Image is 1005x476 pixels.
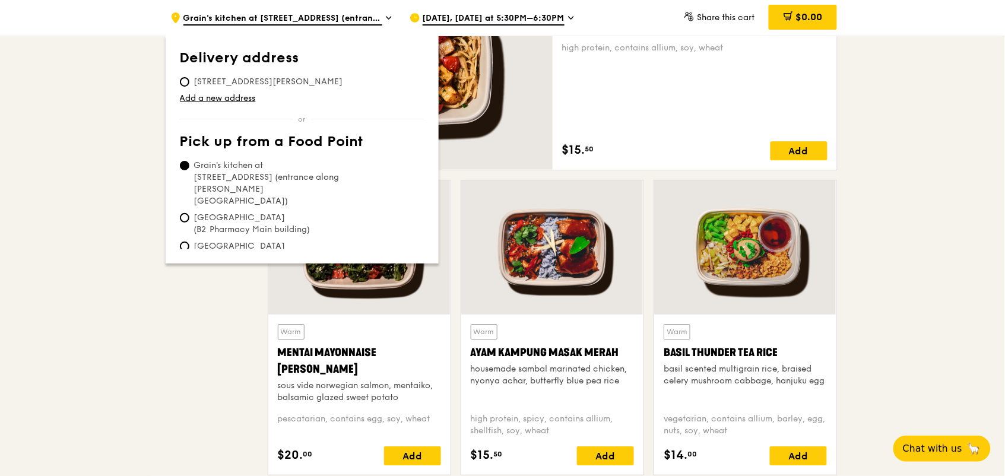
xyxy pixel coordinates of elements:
span: Grain's kitchen at [STREET_ADDRESS] (entrance along [PERSON_NAME][GEOGRAPHIC_DATA]) [180,160,357,207]
div: Ayam Kampung Masak Merah [471,344,634,361]
div: Add [770,446,827,465]
div: basil scented multigrain rice, braised celery mushroom cabbage, hanjuku egg [664,363,827,387]
div: Add [577,446,634,465]
div: pescatarian, contains egg, soy, wheat [278,413,441,437]
input: Grain's kitchen at [STREET_ADDRESS] (entrance along [PERSON_NAME][GEOGRAPHIC_DATA]) [180,161,189,170]
button: Chat with us🦙 [893,436,991,462]
span: 50 [585,144,594,154]
div: Warm [278,324,305,339]
input: [STREET_ADDRESS][PERSON_NAME] [180,77,189,87]
span: 🦙 [967,442,981,456]
span: 00 [303,449,313,459]
div: sous vide norwegian salmon, mentaiko, balsamic glazed sweet potato [278,380,441,404]
input: [GEOGRAPHIC_DATA] (Level 1 [PERSON_NAME] block drop-off point) [180,242,189,251]
span: Grain's kitchen at [STREET_ADDRESS] (entrance along [PERSON_NAME][GEOGRAPHIC_DATA]) [183,12,382,26]
span: $20. [278,446,303,464]
div: Warm [664,324,690,339]
div: Basil Thunder Tea Rice [664,344,827,361]
span: $15. [471,446,494,464]
span: 50 [494,449,503,459]
div: Add [384,446,441,465]
span: [GEOGRAPHIC_DATA] (Level 1 [PERSON_NAME] block drop-off point) [180,240,357,276]
span: $14. [664,446,687,464]
div: high protein, contains allium, soy, wheat [562,42,828,54]
span: Chat with us [903,442,962,456]
div: housemade sambal marinated chicken, nyonya achar, butterfly blue pea rice [471,363,634,387]
div: Warm [471,324,497,339]
span: $15. [562,141,585,159]
th: Pick up from a Food Point [180,134,424,155]
span: [DATE], [DATE] at 5:30PM–6:30PM [423,12,565,26]
a: Add a new address [180,93,424,104]
span: 00 [687,449,697,459]
span: Share this cart [697,12,754,23]
span: [STREET_ADDRESS][PERSON_NAME] [180,76,357,88]
div: Mentai Mayonnaise [PERSON_NAME] [278,344,441,377]
div: high protein, spicy, contains allium, shellfish, soy, wheat [471,413,634,437]
input: [GEOGRAPHIC_DATA] (B2 Pharmacy Main building) [180,213,189,223]
th: Delivery address [180,50,424,71]
span: [GEOGRAPHIC_DATA] (B2 Pharmacy Main building) [180,212,357,236]
div: vegetarian, contains allium, barley, egg, nuts, soy, wheat [664,413,827,437]
span: $0.00 [795,11,822,23]
div: Add [771,141,828,160]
